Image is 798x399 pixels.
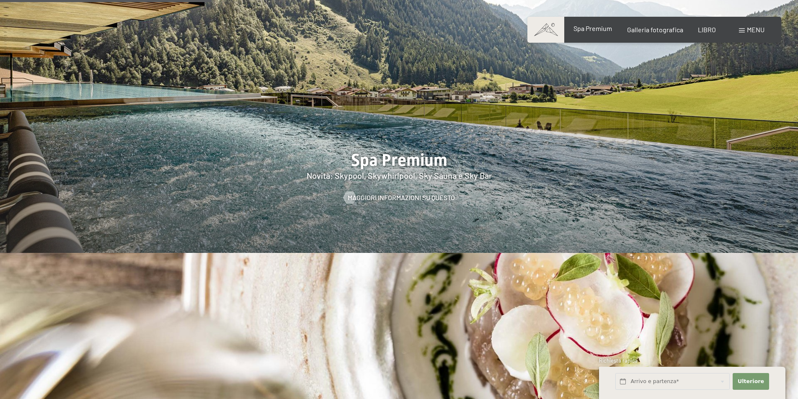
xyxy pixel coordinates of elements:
[738,378,764,384] font: Ulteriore
[348,193,455,201] font: Maggiori informazioni su questo
[733,373,769,390] button: Ulteriore
[698,26,716,33] a: LIBRO
[599,357,638,364] font: Richiesta rapida
[747,26,764,33] font: menu
[627,26,683,33] a: Galleria fotografica
[573,24,612,32] a: Spa Premium
[343,193,455,202] a: Maggiori informazioni su questo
